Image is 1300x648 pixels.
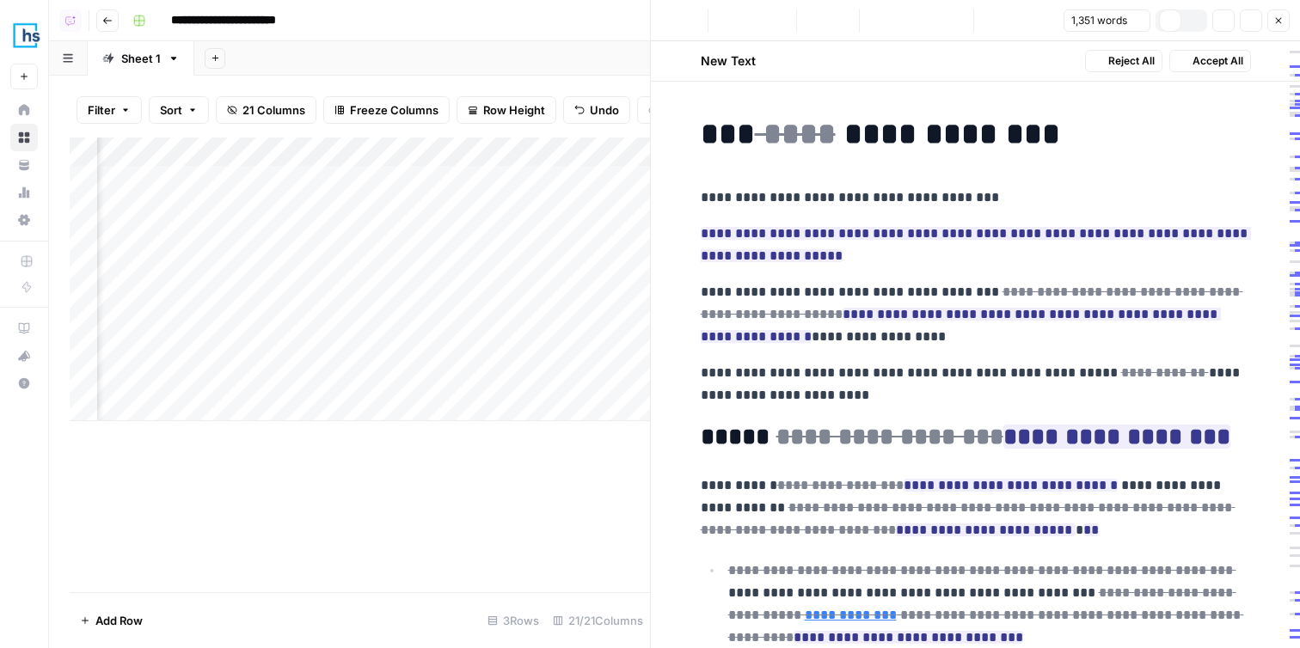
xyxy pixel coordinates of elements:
span: Reject All [1108,53,1155,69]
button: 1,351 words [1064,9,1150,32]
button: What's new? [10,342,38,370]
button: Filter [77,96,142,124]
button: Reject All [1085,50,1162,72]
span: Sort [160,101,182,119]
span: Undo [590,101,619,119]
div: 3 Rows [481,607,546,634]
a: Home [10,96,38,124]
a: Browse [10,124,38,151]
span: Add Row [95,612,143,629]
a: AirOps Academy [10,315,38,342]
div: Sheet 1 [121,50,161,67]
a: Usage [10,179,38,206]
a: Sheet 1 [88,41,194,76]
a: Settings [10,206,38,234]
h2: New Text [701,52,756,70]
button: Row Height [457,96,556,124]
span: 1,351 words [1071,13,1127,28]
a: Your Data [10,151,38,179]
button: Accept All [1169,50,1251,72]
button: Help + Support [10,370,38,397]
button: Add Row [70,607,153,634]
span: Accept All [1193,53,1243,69]
button: 21 Columns [216,96,316,124]
span: Row Height [483,101,545,119]
button: Workspace: Healthcare Success [10,14,38,57]
span: Freeze Columns [350,101,438,119]
button: Sort [149,96,209,124]
img: Healthcare Success Logo [10,20,41,51]
button: Undo [563,96,630,124]
div: 21/21 Columns [546,607,650,634]
button: Freeze Columns [323,96,450,124]
span: Filter [88,101,115,119]
div: What's new? [11,343,37,369]
span: 21 Columns [242,101,305,119]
